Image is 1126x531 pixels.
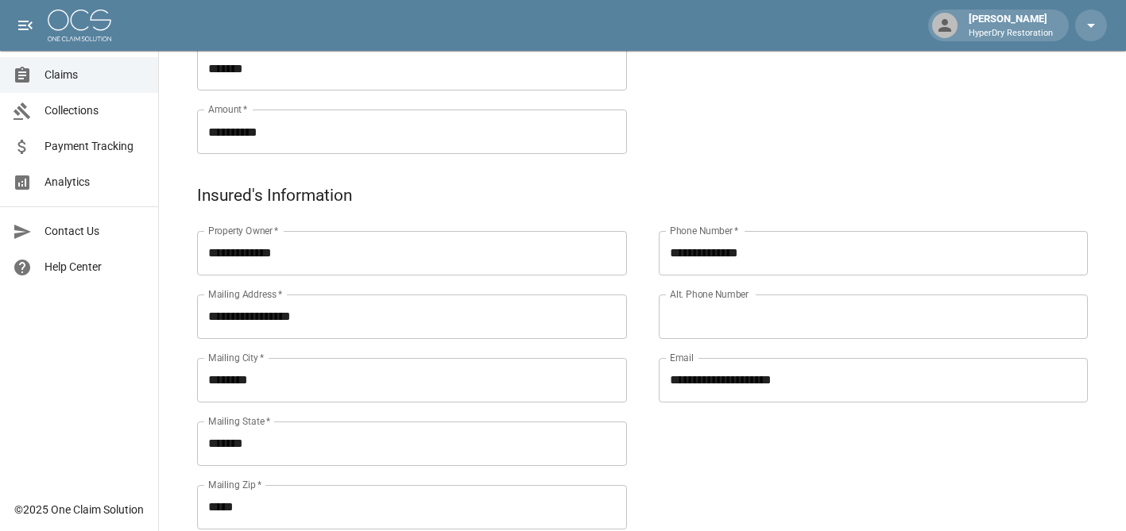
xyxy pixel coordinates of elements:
span: Help Center [44,259,145,275]
label: Mailing Address [208,287,282,301]
button: open drawer [10,10,41,41]
p: HyperDry Restoration [969,27,1053,40]
label: Mailing Zip [208,478,262,491]
div: © 2025 One Claim Solution [14,502,144,518]
span: Payment Tracking [44,138,145,155]
label: Amount [208,102,248,116]
span: Claims [44,67,145,83]
label: Alt. Phone Number [670,287,749,301]
label: Mailing City [208,351,265,364]
label: Phone Number [670,224,738,237]
span: Analytics [44,174,145,190]
label: Email [670,351,694,364]
span: Contact Us [44,223,145,240]
label: Mailing State [208,414,270,428]
span: Collections [44,102,145,119]
div: [PERSON_NAME] [962,11,1059,40]
label: Property Owner [208,224,279,237]
img: ocs-logo-white-transparent.png [48,10,111,41]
